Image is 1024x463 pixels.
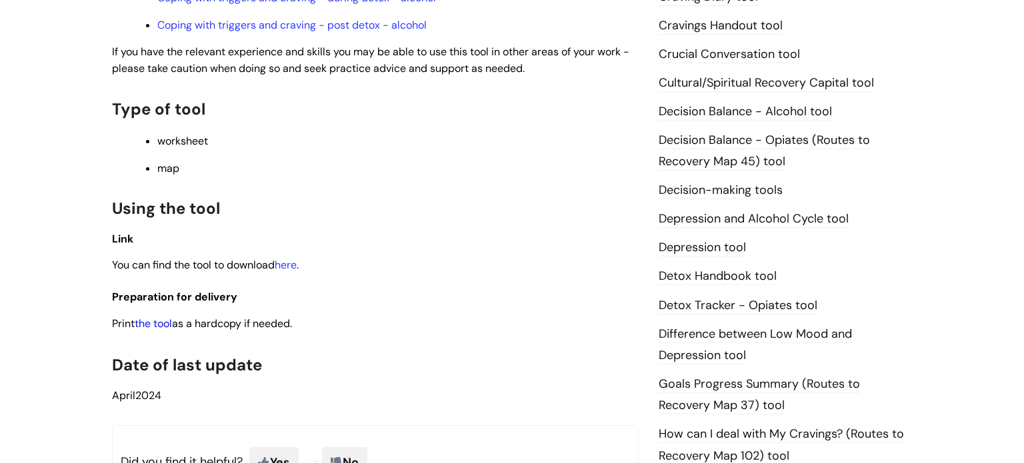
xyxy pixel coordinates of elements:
a: Goals Progress Summary (Routes to Recovery Map 37) tool [659,376,860,414]
a: Decision Balance - Alcohol tool [659,103,832,121]
span: April [112,388,135,402]
a: Detox Tracker - Opiates tool [659,297,817,314]
a: Depression and Alcohol Cycle tool [659,211,849,228]
a: Cravings Handout tool [659,17,783,35]
span: Print [112,316,135,330]
a: Coping with triggers and craving - post detox - alcohol [157,18,427,32]
a: Depression tool [659,239,746,256]
a: Cultural/Spiritual Recovery Capital tool [659,75,874,92]
a: the tool [135,316,172,330]
span: Using the tool [112,198,220,219]
a: Crucial Conversation tool [659,46,800,63]
span: Link [112,232,133,246]
span: Type of tool [112,99,205,119]
a: Difference between Low Mood and Depression tool [659,326,852,364]
span: worksheet [157,134,208,148]
span: 2024 [112,388,161,402]
span: Preparation for delivery [112,290,237,304]
span: Date of last update [112,354,262,375]
a: Detox Handbook tool [659,268,777,285]
a: here [275,258,297,272]
a: Decision Balance - Opiates (Routes to Recovery Map 45) tool [659,132,870,171]
span: map [157,161,179,175]
span: as a hardcopy if needed. [135,316,292,330]
span: You can find the tool to download . [112,258,299,272]
span: If you have the relevant experience and skills you may be able to use this tool in other areas of... [112,45,629,75]
a: Decision-making tools [659,182,783,199]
